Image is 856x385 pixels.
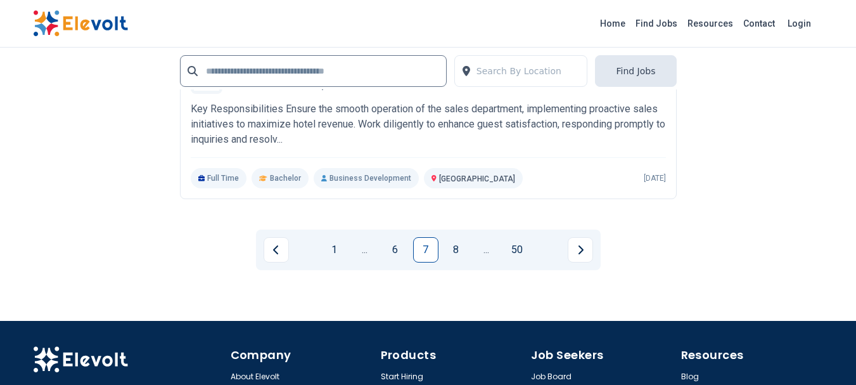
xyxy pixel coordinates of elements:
[381,346,523,364] h4: Products
[474,237,499,263] a: Jump forward
[413,237,438,263] a: Page 7 is your current page
[682,13,738,34] a: Resources
[191,101,666,147] p: Key Responsibilities Ensure the smooth operation of the sales department, implementing proactive ...
[33,346,128,373] img: Elevolt
[439,174,515,183] span: [GEOGRAPHIC_DATA]
[531,372,572,382] a: Job Board
[381,372,423,382] a: Start Hiring
[681,346,824,364] h4: Resources
[595,55,676,87] button: Find Jobs
[444,237,469,263] a: Page 8
[793,324,856,385] iframe: Chat Widget
[33,10,128,37] img: Elevolt
[264,237,593,263] ul: Pagination
[644,173,666,183] p: [DATE]
[191,62,666,188] a: Radisson Hotel GroupSales ManagerRadisson Hotel GroupKey Responsibilities Ensure the smooth opera...
[191,168,247,188] p: Full Time
[681,372,699,382] a: Blog
[630,13,682,34] a: Find Jobs
[568,237,593,263] a: Next page
[231,372,279,382] a: About Elevolt
[504,237,530,263] a: Page 50
[383,237,408,263] a: Page 6
[314,168,419,188] p: Business Development
[352,237,378,263] a: Jump backward
[231,346,373,364] h4: Company
[780,11,819,36] a: Login
[531,346,674,364] h4: Job Seekers
[322,237,347,263] a: Page 1
[738,13,780,34] a: Contact
[270,173,301,183] span: Bachelor
[595,13,630,34] a: Home
[264,237,289,263] a: Previous page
